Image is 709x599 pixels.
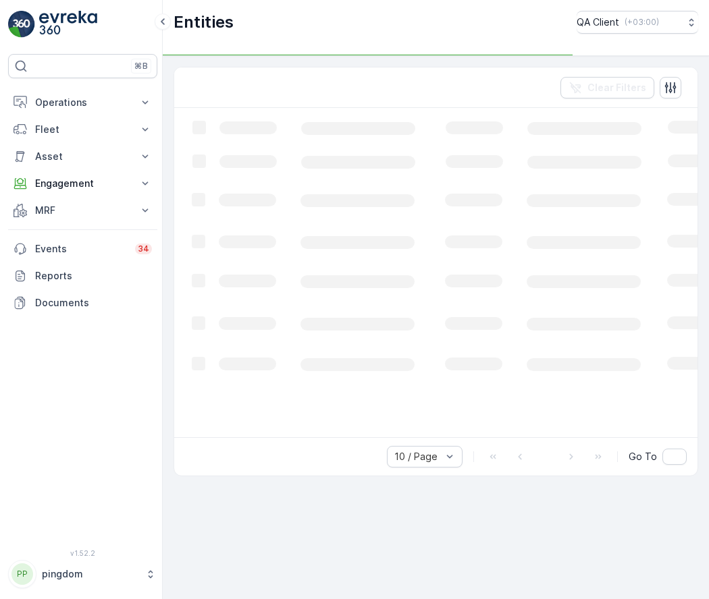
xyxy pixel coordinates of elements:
[35,296,152,310] p: Documents
[138,244,149,254] p: 34
[35,177,130,190] p: Engagement
[174,11,234,33] p: Entities
[629,450,657,463] span: Go To
[8,11,35,38] img: logo
[35,269,152,283] p: Reports
[8,549,157,557] span: v 1.52.2
[35,123,130,136] p: Fleet
[11,563,33,585] div: PP
[35,96,130,109] p: Operations
[8,143,157,170] button: Asset
[35,150,130,163] p: Asset
[39,11,97,38] img: logo_light-DOdMpM7g.png
[35,204,130,217] p: MRF
[35,242,127,256] p: Events
[8,235,157,262] a: Events34
[625,17,659,28] p: ( +03:00 )
[577,11,698,34] button: QA Client(+03:00)
[134,61,148,72] p: ⌘B
[8,262,157,289] a: Reports
[8,289,157,316] a: Documents
[8,197,157,224] button: MRF
[577,16,619,29] p: QA Client
[8,560,157,588] button: PPpingdom
[42,567,138,581] p: pingdom
[8,170,157,197] button: Engagement
[587,81,646,94] p: Clear Filters
[8,116,157,143] button: Fleet
[560,77,654,98] button: Clear Filters
[8,89,157,116] button: Operations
